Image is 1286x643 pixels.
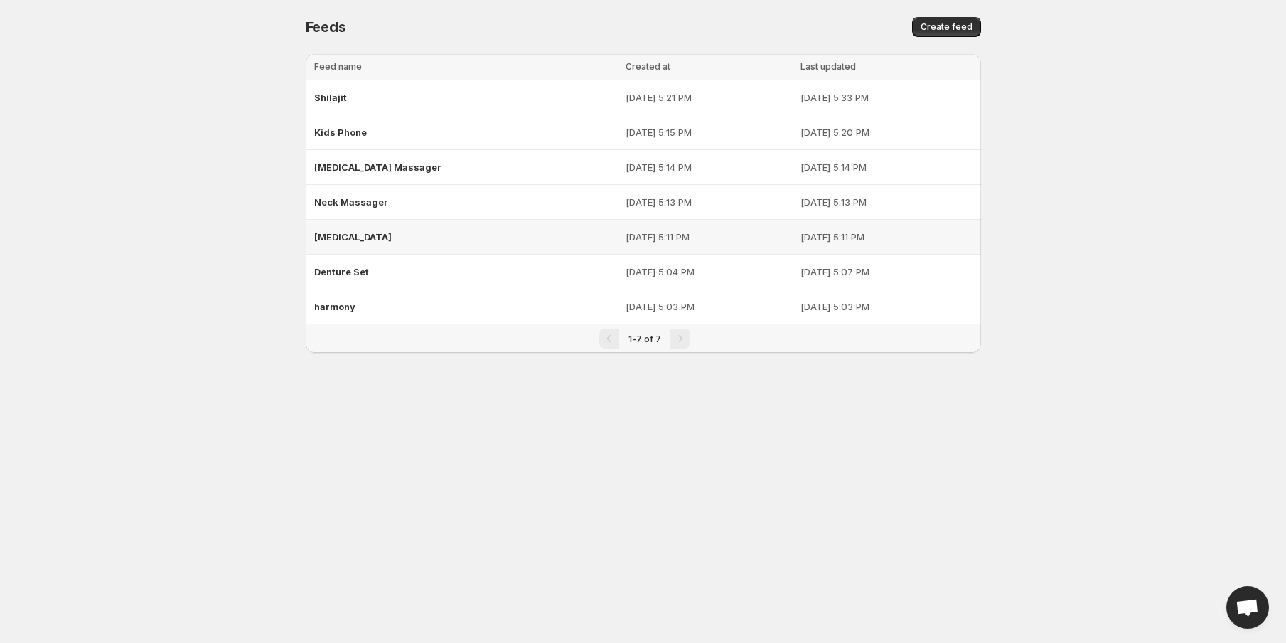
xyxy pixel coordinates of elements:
[912,17,981,37] button: Create feed
[626,160,792,174] p: [DATE] 5:14 PM
[800,299,972,314] p: [DATE] 5:03 PM
[800,125,972,139] p: [DATE] 5:20 PM
[800,195,972,209] p: [DATE] 5:13 PM
[306,18,346,36] span: Feeds
[626,299,792,314] p: [DATE] 5:03 PM
[628,334,661,344] span: 1-7 of 7
[800,90,972,105] p: [DATE] 5:33 PM
[626,90,792,105] p: [DATE] 5:21 PM
[800,265,972,279] p: [DATE] 5:07 PM
[314,231,392,243] span: [MEDICAL_DATA]
[800,230,972,244] p: [DATE] 5:11 PM
[626,61,670,72] span: Created at
[626,195,792,209] p: [DATE] 5:13 PM
[314,92,347,103] span: Shilajit
[626,265,792,279] p: [DATE] 5:04 PM
[314,196,388,208] span: Neck Massager
[800,61,856,72] span: Last updated
[626,230,792,244] p: [DATE] 5:11 PM
[314,161,441,173] span: [MEDICAL_DATA] Massager
[306,324,981,353] nav: Pagination
[314,266,369,277] span: Denture Set
[921,21,972,33] span: Create feed
[314,301,355,312] span: harmony
[314,61,362,72] span: Feed name
[1226,586,1269,629] a: Open chat
[314,127,367,138] span: Kids Phone
[626,125,792,139] p: [DATE] 5:15 PM
[800,160,972,174] p: [DATE] 5:14 PM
